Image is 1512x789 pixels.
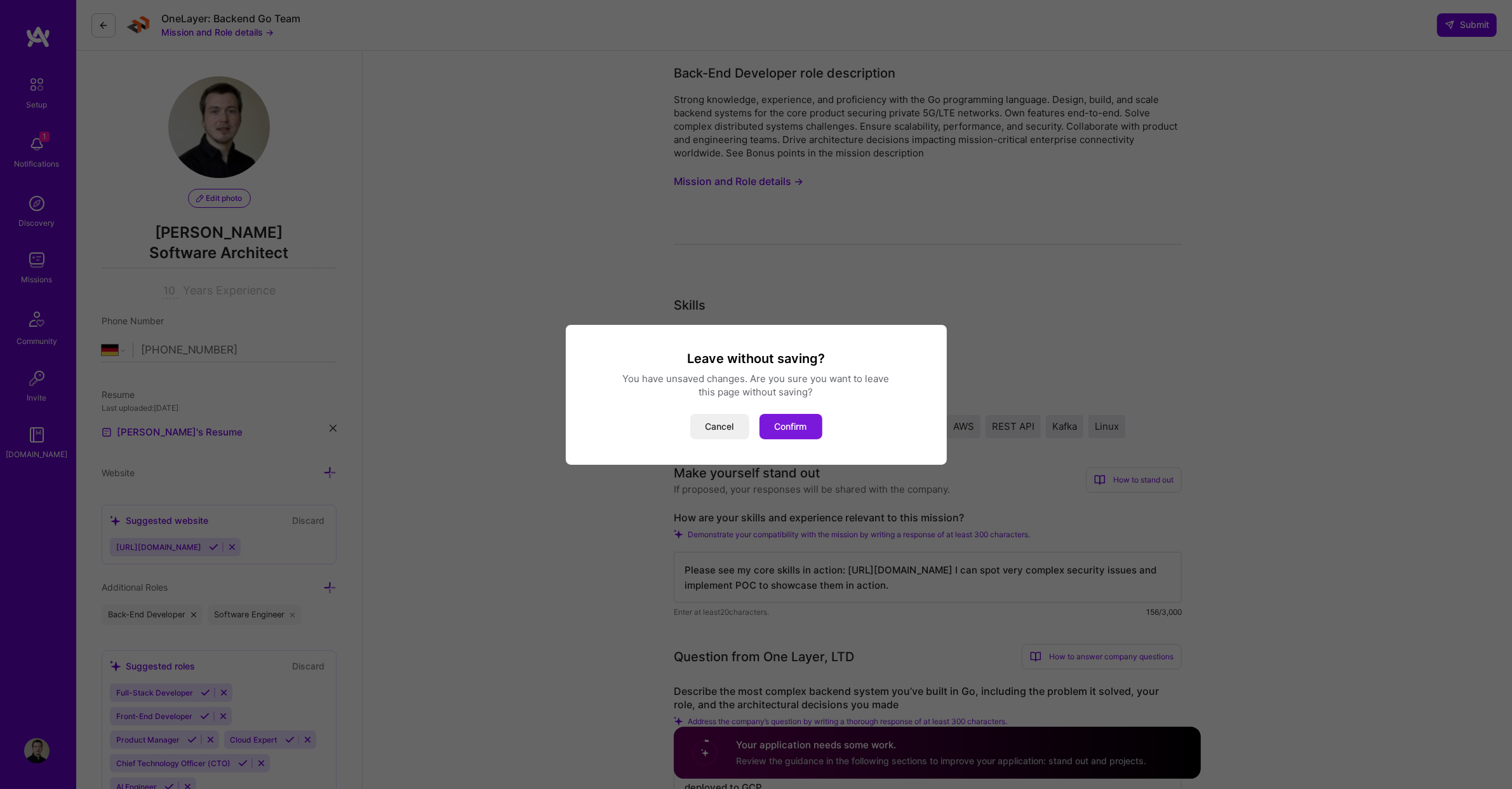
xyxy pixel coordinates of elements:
[759,414,822,439] button: Confirm
[690,414,749,439] button: Cancel
[581,385,932,399] div: this page without saving?
[566,325,947,465] div: modal
[581,372,932,385] div: You have unsaved changes. Are you sure you want to leave
[581,350,932,367] h3: Leave without saving?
